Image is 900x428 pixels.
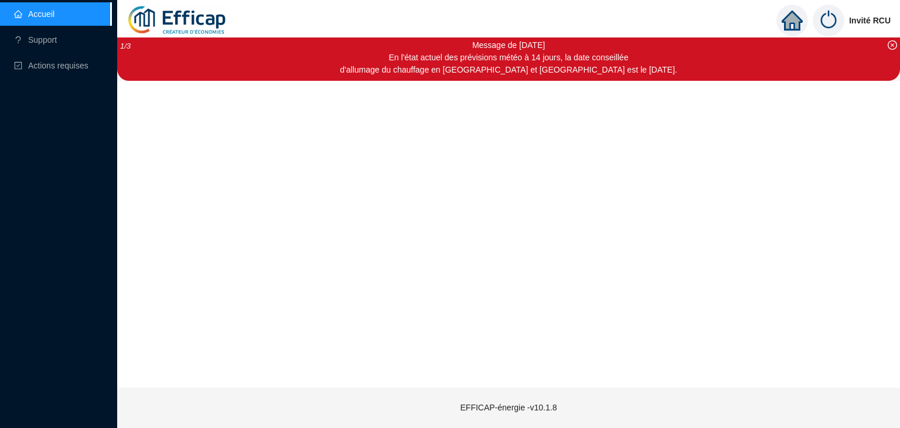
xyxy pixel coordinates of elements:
span: EFFICAP-énergie - v10.1.8 [461,403,557,412]
span: Invité RCU [849,2,891,39]
div: d'allumage du chauffage en [GEOGRAPHIC_DATA] et [GEOGRAPHIC_DATA] est le [DATE]. [340,64,677,76]
i: 1 / 3 [120,42,131,50]
span: check-square [14,61,22,70]
div: En l'état actuel des prévisions météo à 14 jours, la date conseillée [340,52,677,64]
span: close-circle [888,40,897,50]
img: power [813,5,844,36]
a: homeAccueil [14,9,54,19]
div: Message de [DATE] [340,39,677,52]
a: questionSupport [14,35,57,44]
span: home [782,10,803,31]
span: Actions requises [28,61,88,70]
